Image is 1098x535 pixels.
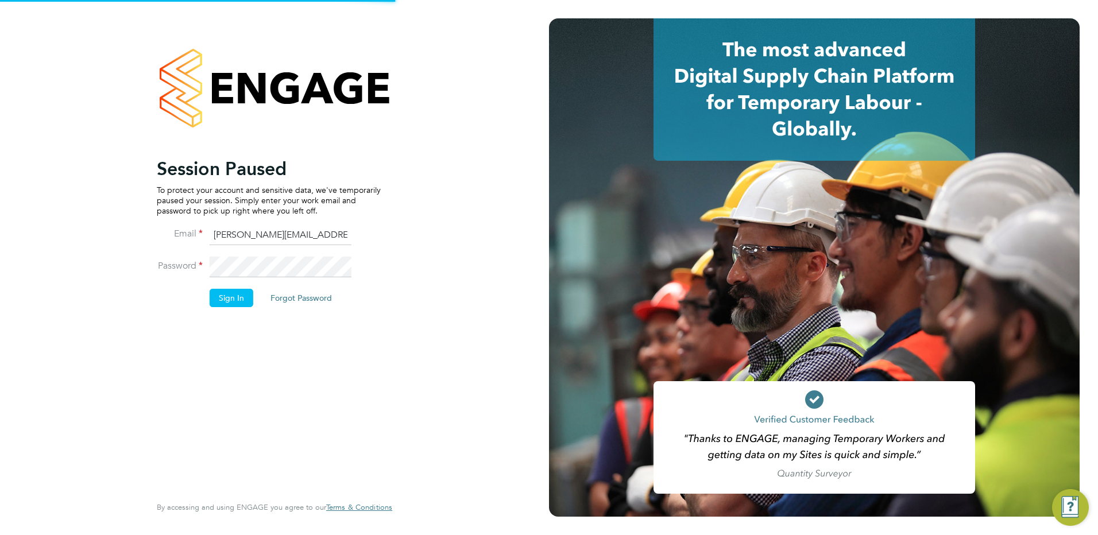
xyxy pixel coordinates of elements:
p: To protect your account and sensitive data, we've temporarily paused your session. Simply enter y... [157,185,381,216]
label: Email [157,228,203,240]
input: Enter your work email... [210,225,351,246]
button: Forgot Password [261,289,341,307]
span: Terms & Conditions [326,502,392,512]
span: By accessing and using ENGAGE you agree to our [157,502,392,512]
button: Sign In [210,289,253,307]
h2: Session Paused [157,157,381,180]
a: Terms & Conditions [326,503,392,512]
button: Engage Resource Center [1052,489,1089,526]
label: Password [157,260,203,272]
